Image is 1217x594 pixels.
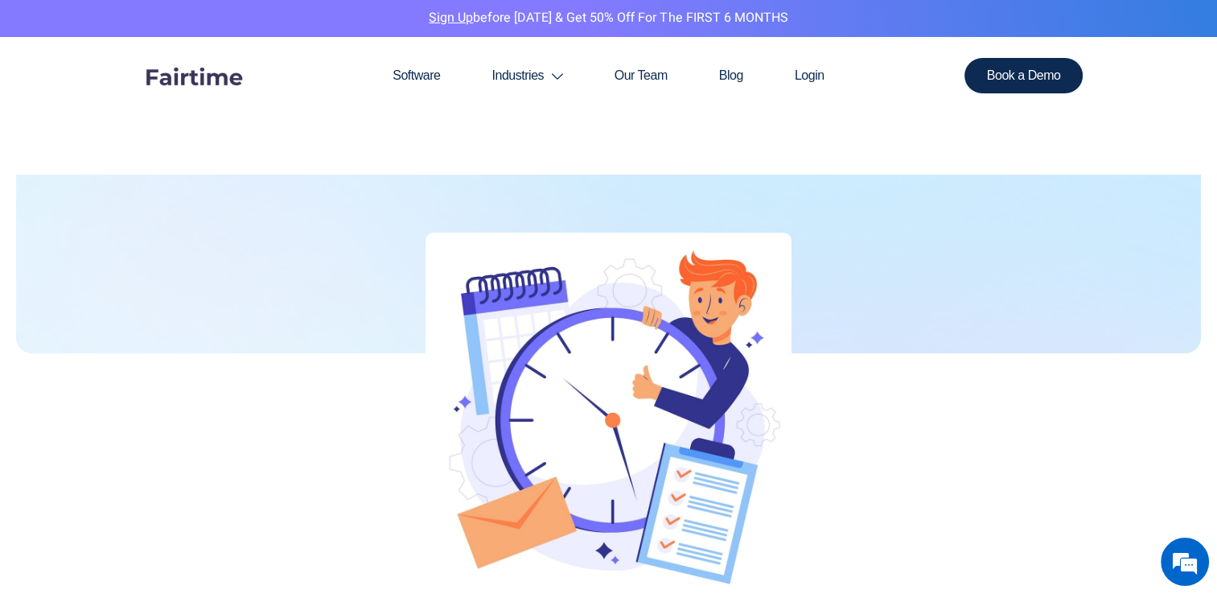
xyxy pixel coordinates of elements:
a: Blog [693,37,769,114]
div: Chat with us now [84,90,270,111]
a: Our Team [589,37,693,114]
span: Book a Demo [987,69,1061,82]
a: Book a Demo [964,58,1083,93]
p: before [DATE] & Get 50% Off for the FIRST 6 MONTHS [12,8,1205,29]
a: Login [769,37,850,114]
a: Industries [466,37,588,114]
textarea: Type your message and hit 'Enter' [8,410,306,467]
a: Sign Up [429,8,473,27]
div: Minimize live chat window [264,8,302,47]
a: Software [367,37,466,114]
span: We're online! [93,188,222,351]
